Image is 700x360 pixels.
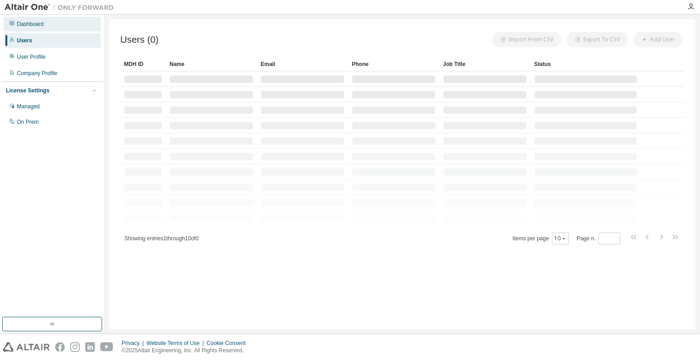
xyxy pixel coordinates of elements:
div: Email [261,57,345,71]
img: facebook.svg [55,342,65,352]
div: Dashboard [17,20,44,28]
span: Users (0) [120,35,159,45]
button: 10 [554,235,566,242]
div: Phone [352,57,436,71]
div: Managed [17,103,40,110]
div: Privacy [122,340,146,347]
div: MDH ID [124,57,162,71]
button: Import From CSV [492,32,561,47]
div: Cookie Consent [206,340,251,347]
span: Items per page [513,233,569,244]
img: Altair One [5,3,118,12]
span: Showing entries 1 through 10 of 0 [124,235,199,242]
div: On Prem [17,118,39,126]
button: Add User [633,32,683,47]
img: linkedin.svg [85,342,95,352]
div: License Settings [6,87,49,94]
div: Users [17,37,32,44]
img: altair_logo.svg [3,342,50,352]
div: Name [170,57,253,71]
img: youtube.svg [100,342,113,352]
img: instagram.svg [70,342,80,352]
div: Job Title [443,57,527,71]
div: User Profile [17,53,46,61]
div: Company Profile [17,70,57,77]
button: Export To CSV [566,32,628,47]
div: Website Terms of Use [146,340,206,347]
p: © 2025 Altair Engineering, Inc. All Rights Reserved. [122,347,251,355]
span: Page n. [577,233,620,244]
div: Status [534,57,637,71]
